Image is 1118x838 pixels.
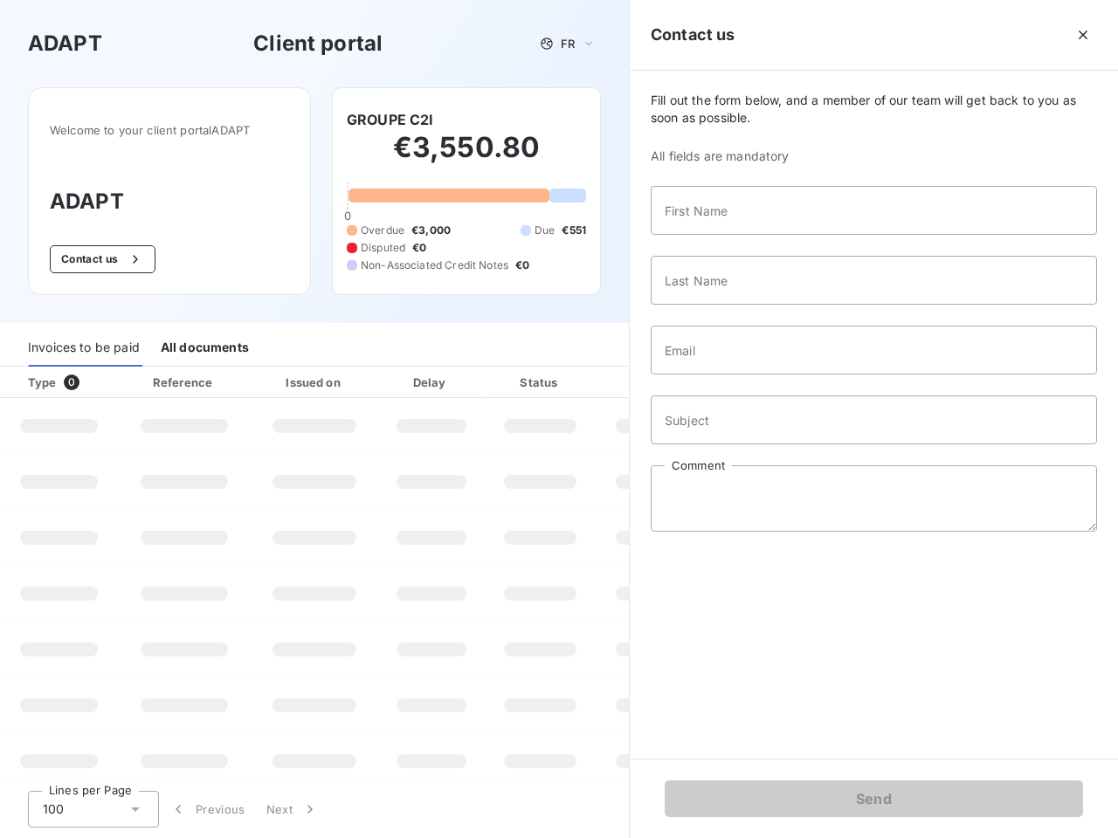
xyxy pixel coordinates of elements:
[561,37,575,51] span: FR
[361,223,404,238] span: Overdue
[488,374,592,391] div: Status
[412,240,426,256] span: €0
[344,209,351,223] span: 0
[347,109,434,130] h6: GROUPE C2I
[515,258,529,273] span: €0
[651,395,1097,444] input: placeholder
[651,186,1097,235] input: placeholder
[347,130,586,182] h2: €3,550.80
[50,123,289,137] span: Welcome to your client portal ADAPT
[254,374,375,391] div: Issued on
[253,28,383,59] h3: Client portal
[153,375,212,389] div: Reference
[256,791,329,828] button: Next
[28,28,102,59] h3: ADAPT
[411,223,451,238] span: €3,000
[535,223,555,238] span: Due
[159,791,256,828] button: Previous
[599,374,711,391] div: Amount
[161,330,249,367] div: All documents
[28,330,140,367] div: Invoices to be paid
[361,258,508,273] span: Non-Associated Credit Notes
[382,374,481,391] div: Delay
[562,223,586,238] span: €551
[64,374,79,390] span: 0
[651,326,1097,374] input: placeholder
[17,374,114,391] div: Type
[43,800,64,818] span: 100
[50,186,289,217] h3: ADAPT
[651,148,1097,165] span: All fields are mandatory
[361,240,405,256] span: Disputed
[651,92,1097,127] span: Fill out the form below, and a member of our team will get back to you as soon as possible.
[665,780,1083,817] button: Send
[651,23,735,47] h5: Contact us
[651,256,1097,305] input: placeholder
[50,245,155,273] button: Contact us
